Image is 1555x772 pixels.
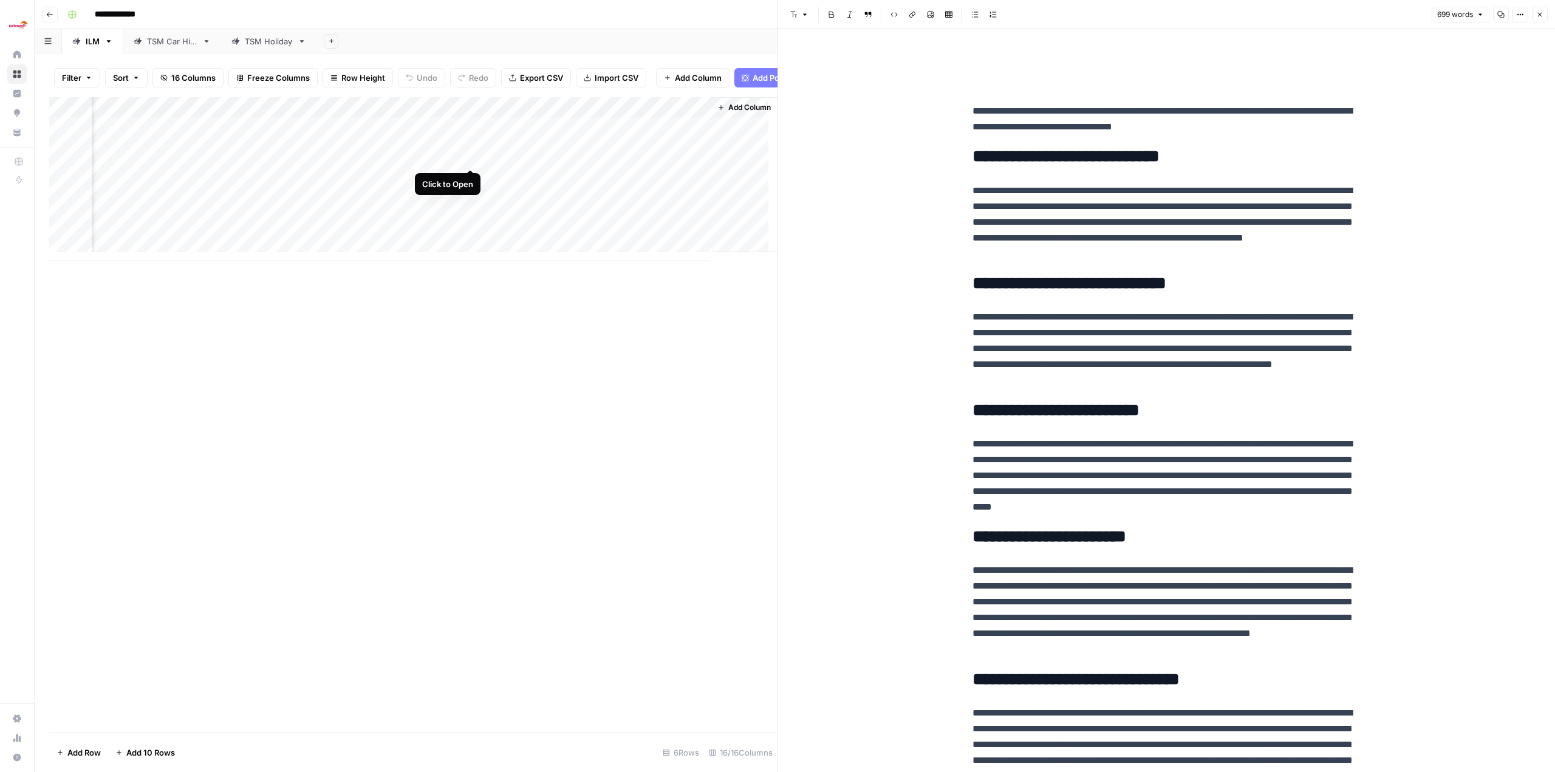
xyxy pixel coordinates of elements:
img: Ice Travel Group Logo [7,14,29,36]
a: TSM Car Hire [123,29,221,53]
button: Add Power Agent [734,68,837,87]
span: Add Power Agent [753,72,819,84]
a: TSM Holiday [221,29,316,53]
button: Add Row [49,743,108,762]
button: Export CSV [501,68,571,87]
span: Redo [469,72,488,84]
button: Redo [450,68,496,87]
button: Sort [105,68,148,87]
button: Add 10 Rows [108,743,182,762]
div: Click to Open [422,178,473,190]
a: Opportunities [7,103,27,123]
a: Browse [7,64,27,84]
span: Add Column [675,72,722,84]
a: Your Data [7,123,27,142]
button: Undo [398,68,445,87]
span: Undo [417,72,437,84]
a: Usage [7,728,27,748]
button: Help + Support [7,748,27,767]
span: 699 words [1437,9,1473,20]
div: ILM [86,35,100,47]
span: Add Row [67,746,101,759]
span: Sort [113,72,129,84]
button: Freeze Columns [228,68,318,87]
button: 16 Columns [152,68,224,87]
button: Workspace: Ice Travel Group [7,10,27,40]
span: Import CSV [595,72,638,84]
span: Export CSV [520,72,563,84]
button: 699 words [1432,7,1489,22]
button: Filter [54,68,100,87]
a: ILM [62,29,123,53]
div: 6 Rows [658,743,704,762]
a: Home [7,45,27,64]
span: 16 Columns [171,72,216,84]
span: Freeze Columns [247,72,310,84]
div: TSM Holiday [245,35,293,47]
button: Row Height [323,68,393,87]
button: Add Column [713,100,776,115]
a: Insights [7,84,27,103]
button: Import CSV [576,68,646,87]
span: Filter [62,72,81,84]
span: Add 10 Rows [126,746,175,759]
div: 16/16 Columns [704,743,777,762]
button: Add Column [656,68,730,87]
span: Row Height [341,72,385,84]
span: Add Column [728,102,771,113]
a: Settings [7,709,27,728]
div: TSM Car Hire [147,35,197,47]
